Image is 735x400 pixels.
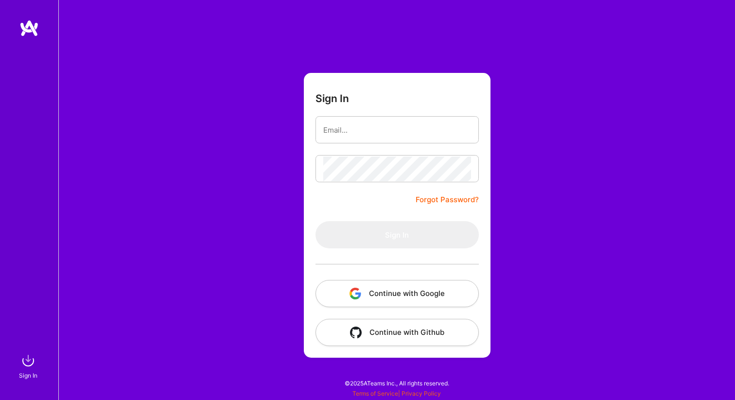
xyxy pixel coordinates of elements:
[323,118,471,142] input: Email...
[19,19,39,37] img: logo
[350,327,362,338] img: icon
[315,221,479,248] button: Sign In
[58,371,735,395] div: © 2025 ATeams Inc., All rights reserved.
[402,390,441,397] a: Privacy Policy
[315,280,479,307] button: Continue with Google
[18,351,38,370] img: sign in
[416,194,479,206] a: Forgot Password?
[19,370,37,381] div: Sign In
[20,351,38,381] a: sign inSign In
[352,390,398,397] a: Terms of Service
[352,390,441,397] span: |
[315,319,479,346] button: Continue with Github
[350,288,361,299] img: icon
[315,92,349,104] h3: Sign In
